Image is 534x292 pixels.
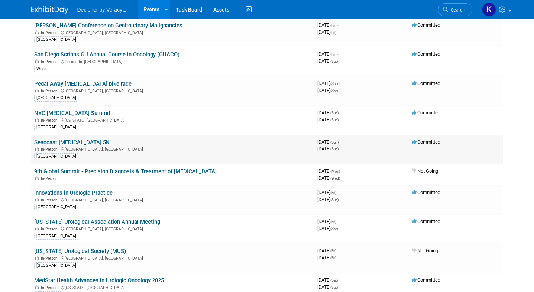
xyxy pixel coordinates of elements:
[317,22,339,28] span: [DATE]
[34,284,311,290] div: [US_STATE], [GEOGRAPHIC_DATA]
[337,51,339,57] span: -
[330,147,339,151] span: (Sun)
[317,58,338,64] span: [DATE]
[317,175,340,181] span: [DATE]
[34,22,182,29] a: [PERSON_NAME] Conference on Genitourinary Malignancies
[41,198,60,203] span: In-Person
[34,117,311,123] div: [US_STATE], [GEOGRAPHIC_DATA]
[34,255,311,261] div: [GEOGRAPHIC_DATA], [GEOGRAPHIC_DATA]
[35,147,39,151] img: In-Person Event
[34,36,78,43] div: [GEOGRAPHIC_DATA]
[317,190,339,195] span: [DATE]
[34,146,311,152] div: [GEOGRAPHIC_DATA], [GEOGRAPHIC_DATA]
[77,7,127,13] span: Decipher by Veracyte
[337,22,339,28] span: -
[34,124,78,131] div: [GEOGRAPHIC_DATA]
[438,3,472,16] a: Search
[337,219,339,224] span: -
[330,191,336,195] span: (Fri)
[34,66,48,72] div: West
[41,256,60,261] span: In-Person
[330,169,340,173] span: (Mon)
[330,111,339,115] span: (Sun)
[337,248,339,253] span: -
[34,58,311,64] div: Coronado, [GEOGRAPHIC_DATA]
[34,204,78,210] div: [GEOGRAPHIC_DATA]
[31,6,68,14] img: ExhibitDay
[41,30,60,35] span: In-Person
[317,81,340,86] span: [DATE]
[317,139,341,145] span: [DATE]
[35,256,39,260] img: In-Person Event
[34,139,109,146] a: Seacoast [MEDICAL_DATA] 5K
[330,198,339,202] span: (Sun)
[35,30,39,34] img: In-Person Event
[317,255,336,260] span: [DATE]
[412,219,440,224] span: Committed
[41,89,60,93] span: In-Person
[330,176,340,180] span: (Wed)
[35,227,39,230] img: In-Person Event
[317,277,340,283] span: [DATE]
[412,139,440,145] span: Committed
[41,176,60,181] span: In-Person
[340,139,341,145] span: -
[317,248,339,253] span: [DATE]
[317,219,339,224] span: [DATE]
[317,29,336,35] span: [DATE]
[412,22,440,28] span: Committed
[34,219,160,225] a: [US_STATE] Urological Association Annual Meeting
[317,110,341,115] span: [DATE]
[34,277,164,284] a: MedStar Health Advances in Urologic Oncology 2025
[34,248,126,255] a: [US_STATE] Urological Society (MUS)
[317,284,338,290] span: [DATE]
[35,118,39,122] img: In-Person Event
[41,285,60,290] span: In-Person
[35,59,39,63] img: In-Person Event
[412,81,440,86] span: Committed
[330,256,336,260] span: (Fri)
[35,198,39,201] img: In-Person Event
[35,285,39,289] img: In-Person Event
[330,249,336,253] span: (Fri)
[317,226,338,231] span: [DATE]
[482,3,496,17] img: Kathryn Pellegrini
[317,168,342,174] span: [DATE]
[34,110,110,117] a: NYC [MEDICAL_DATA] Summit
[41,227,60,232] span: In-Person
[330,82,338,86] span: (Sat)
[337,190,339,195] span: -
[317,88,338,93] span: [DATE]
[330,52,336,56] span: (Fri)
[341,168,342,174] span: -
[448,7,465,13] span: Search
[330,30,336,35] span: (Fri)
[330,278,338,282] span: (Sat)
[340,110,341,115] span: -
[34,81,132,87] a: Pedal Away [MEDICAL_DATA] bike race
[34,197,311,203] div: [GEOGRAPHIC_DATA], [GEOGRAPHIC_DATA]
[34,95,78,101] div: [GEOGRAPHIC_DATA]
[412,248,438,253] span: Not Going
[330,140,339,144] span: (Sun)
[330,23,336,27] span: (Fri)
[41,147,60,152] span: In-Person
[317,51,339,57] span: [DATE]
[412,168,438,174] span: Not Going
[41,118,60,123] span: In-Person
[330,59,338,63] span: (Sat)
[330,285,338,289] span: (Sat)
[412,110,440,115] span: Committed
[34,168,217,175] a: 9th Global Summit - Precision Diagnosis & Treatment of [MEDICAL_DATA]
[330,220,336,224] span: (Fri)
[412,190,440,195] span: Committed
[34,190,113,196] a: Innovations in Urologic Practice
[41,59,60,64] span: In-Person
[412,277,440,283] span: Committed
[330,89,338,93] span: (Sat)
[34,51,179,58] a: San Diego Scripps GU Annual Course in Oncology (GUACO)
[34,29,311,35] div: [GEOGRAPHIC_DATA], [GEOGRAPHIC_DATA]
[34,226,311,232] div: [GEOGRAPHIC_DATA], [GEOGRAPHIC_DATA]
[330,227,338,231] span: (Sat)
[34,88,311,93] div: [GEOGRAPHIC_DATA], [GEOGRAPHIC_DATA]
